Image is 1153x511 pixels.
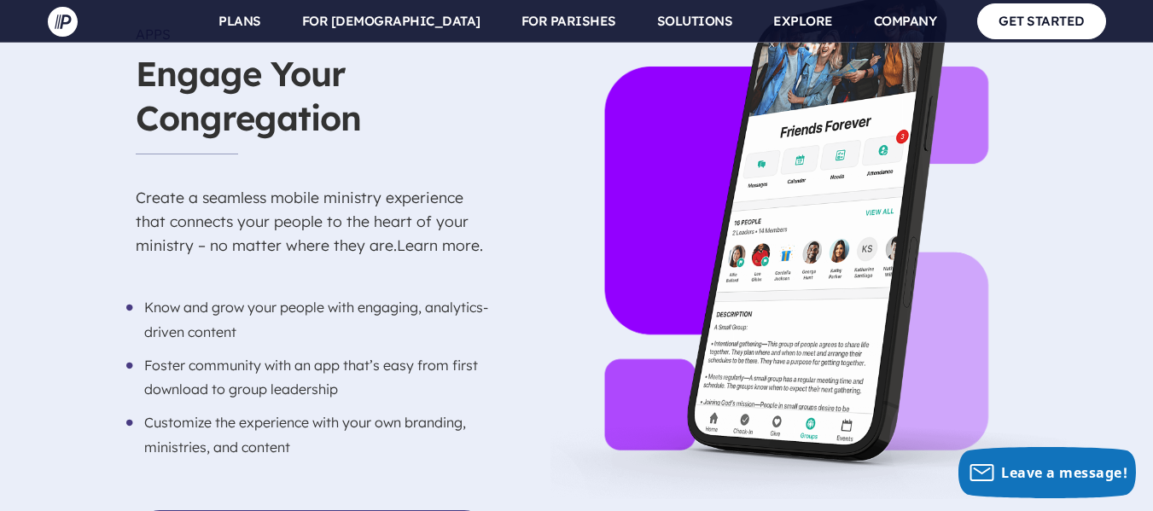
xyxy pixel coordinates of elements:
[136,168,488,287] p: Create a seamless mobile ministry experience that connects your people to the heart of your minis...
[1001,463,1127,482] span: Leave a message!
[397,235,483,254] a: Learn more.
[958,447,1136,498] button: Leave a message!
[136,51,488,154] h3: Engage Your Congregation
[136,287,488,344] li: Know and grow your people with engaging, analytics-driven content
[977,3,1106,38] a: GET STARTED
[136,402,488,459] li: Customize the experience with your own branding, ministries, and content
[136,345,488,402] li: Foster community with an app that’s easy from first download to group leadership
